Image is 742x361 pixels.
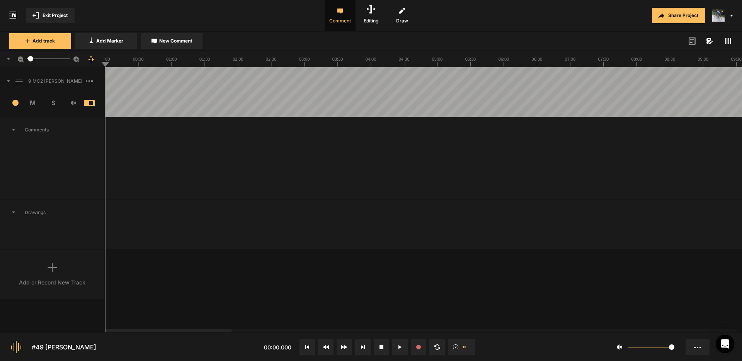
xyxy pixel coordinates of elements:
img: ACg8ocLxXzHjWyafR7sVkIfmxRufCxqaSAR27SDjuE-ggbMy1qqdgD8=s96-c [712,9,725,22]
span: S [43,98,63,107]
button: Share Project [652,8,705,23]
text: 01:00 [166,57,177,61]
span: M [23,98,43,107]
text: 08:00 [631,57,642,61]
button: Exit Project [26,8,75,23]
text: 08:30 [664,57,675,61]
button: Add track [9,33,71,49]
button: 1x [448,339,475,355]
span: Add track [32,37,55,44]
span: New Comment [159,37,192,44]
text: 05:00 [432,57,443,61]
text: 02:00 [233,57,243,61]
text: 03:30 [332,57,343,61]
div: Add or Record New Track [19,278,85,286]
text: 00:30 [133,57,144,61]
text: 04:00 [366,57,376,61]
span: Exit Project [43,12,68,19]
text: 09:30 [731,57,742,61]
span: 00:00.000 [264,344,291,351]
button: New Comment [141,33,203,49]
text: 01:30 [199,57,210,61]
text: 09:00 [698,57,708,61]
div: #49 [PERSON_NAME] [32,342,96,352]
text: 06:30 [532,57,543,61]
text: 07:30 [598,57,609,61]
text: 06:00 [499,57,509,61]
text: 04:30 [399,57,410,61]
text: 05:30 [465,57,476,61]
span: Add Marker [96,37,123,44]
span: 9 MC2 [PERSON_NAME] [25,78,86,85]
text: 07:00 [565,57,576,61]
text: 03:00 [299,57,310,61]
div: Open Intercom Messenger [716,335,734,353]
button: Add Marker [75,33,137,49]
text: 02:30 [266,57,277,61]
